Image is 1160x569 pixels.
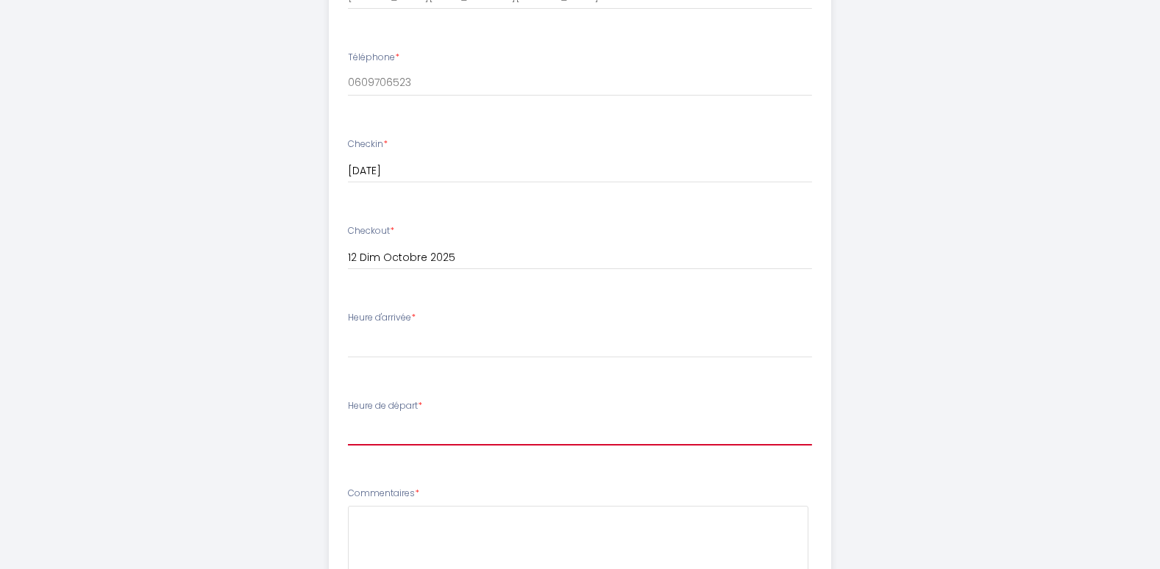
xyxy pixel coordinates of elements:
[348,399,422,413] label: Heure de départ
[348,51,399,65] label: Téléphone
[348,224,394,238] label: Checkout
[348,487,419,501] label: Commentaires
[348,137,388,151] label: Checkin
[348,311,416,325] label: Heure d'arrivée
